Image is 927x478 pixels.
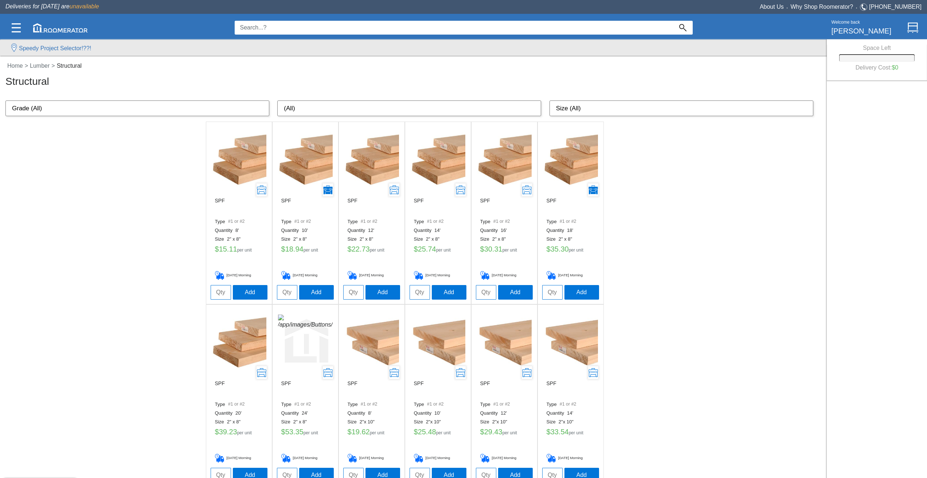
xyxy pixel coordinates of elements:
label: per unit [304,248,318,253]
button: Add [299,285,334,300]
h5: [DATE] Morning [215,454,263,463]
label: Size [547,419,559,425]
label: per unit [237,431,252,435]
label: Quantity [547,410,567,416]
label: $0 [892,64,898,71]
label: 10' [302,228,311,233]
h6: SPF [215,198,225,216]
label: 2" x 8" [227,419,243,425]
img: Delivery_Cart.png [547,271,558,280]
label: #1 or #2 [427,402,444,407]
h5: [DATE] Morning [547,271,595,280]
h6: Space Left [839,45,914,51]
label: Size [281,236,293,242]
label: 2"x 10" [360,419,378,425]
label: Type [281,219,294,225]
img: Delivery_Cart.png [348,271,359,280]
label: Size [281,419,293,425]
label: $ [348,428,352,436]
img: Categories.svg [12,23,21,32]
label: Quantity [480,228,501,233]
h5: [DATE] Morning [480,271,528,280]
label: #1 or #2 [493,219,510,225]
h6: SPF [480,380,490,399]
label: 2" x 8" [227,236,243,242]
label: 2"x 10" [426,419,444,425]
label: #1 or #2 [228,402,245,407]
h6: SPF [414,380,424,399]
label: 20' [235,410,245,416]
span: • [853,6,860,9]
h6: SPF [281,380,291,399]
label: Quantity [414,410,434,416]
h5: [DATE] Morning [547,454,595,463]
label: Structural [55,62,83,70]
label: $ [215,428,219,436]
label: Quantity [348,410,368,416]
h6: SPF [547,380,556,399]
label: per unit [436,248,451,253]
label: Type [348,219,361,225]
label: 8' [235,228,242,233]
h5: [DATE] Morning [414,271,462,280]
label: $ [215,245,219,253]
label: Type [348,402,361,407]
span: Deliveries for [DATE] are [5,3,99,9]
label: Quantity [480,410,501,416]
label: #1 or #2 [361,219,378,225]
label: Size [414,236,426,242]
label: 14' [567,410,576,416]
label: 2" x 8" [293,236,310,242]
label: Quantity [215,228,235,233]
a: Lumber [28,63,51,69]
img: /app/images/Buttons/favicon.jpg [344,132,399,186]
img: /app/images/Buttons/favicon.jpg [212,315,266,369]
h5: [DATE] Morning [281,271,329,280]
h5: [DATE] Morning [281,454,329,463]
h6: SPF [348,380,357,399]
label: 16' [501,228,510,233]
img: Search_Icon.svg [679,24,687,31]
h5: 25.48 [414,428,462,439]
img: /app/images/Buttons/favicon.jpg [477,132,532,186]
img: Cart.svg [907,22,918,33]
img: /app/images/Buttons/favicon.jpg [278,315,333,369]
label: 2" x 8" [426,236,442,242]
label: Size [547,236,559,242]
label: 10' [434,410,443,416]
h5: [DATE] Morning [348,454,396,463]
img: Delivery_Cart.png [480,454,492,463]
h5: 22.73 [348,245,396,256]
label: 14' [434,228,443,233]
label: Type [547,219,560,225]
input: Qty [343,285,364,300]
label: Quantity [547,228,567,233]
label: per unit [569,248,583,253]
h5: [DATE] Morning [348,271,396,280]
input: Search...? [235,21,673,35]
button: Add [432,285,466,300]
img: Delivery_Cart.png [414,271,426,280]
img: /app/images/Buttons/favicon.jpg [278,132,333,186]
label: 12' [368,228,377,233]
img: Delivery_Cart.png [414,454,426,463]
input: Qty [410,285,430,300]
label: Speedy Project Selector!??! [19,44,91,53]
label: Size [348,419,360,425]
h5: [DATE] Morning [215,271,263,280]
label: Type [281,402,294,407]
a: Why Shop Roomerator? [791,4,853,10]
h6: SPF [281,198,291,216]
label: Type [480,219,493,225]
label: #1 or #2 [560,402,576,407]
label: 24' [302,410,311,416]
span: unavailable [70,3,99,9]
h5: 53.35 [281,428,329,439]
img: /app/images/Buttons/favicon.jpg [543,132,598,186]
img: /app/images/Buttons/favicon.jpg [344,315,399,369]
img: /app/images/Buttons/favicon.jpg [477,315,532,369]
label: Size [480,236,492,242]
input: Qty [277,285,297,300]
img: Delivery_Cart.png [215,271,227,280]
h5: 30.31 [480,245,528,256]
